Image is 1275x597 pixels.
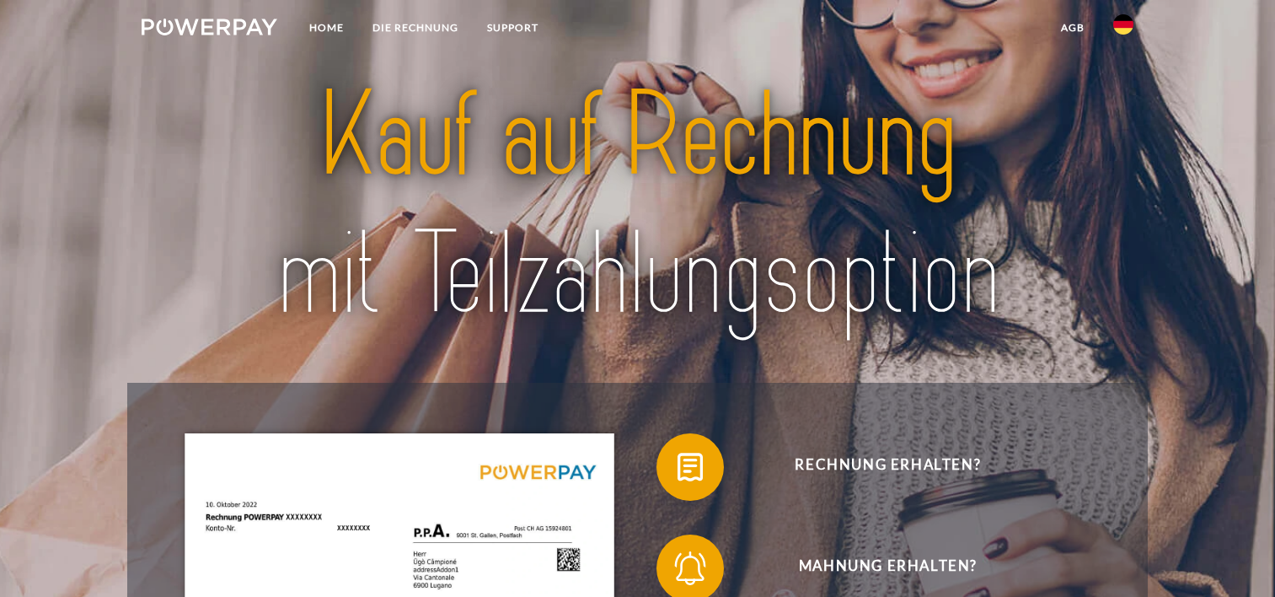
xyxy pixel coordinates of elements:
[669,446,711,488] img: qb_bill.svg
[656,433,1095,501] button: Rechnung erhalten?
[1113,14,1133,35] img: de
[1047,13,1099,43] a: agb
[473,13,553,43] a: SUPPORT
[295,13,358,43] a: Home
[669,547,711,589] img: qb_bell.svg
[142,19,277,35] img: logo-powerpay-white.svg
[682,433,1095,501] span: Rechnung erhalten?
[358,13,473,43] a: DIE RECHNUNG
[190,60,1085,352] img: title-powerpay_de.svg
